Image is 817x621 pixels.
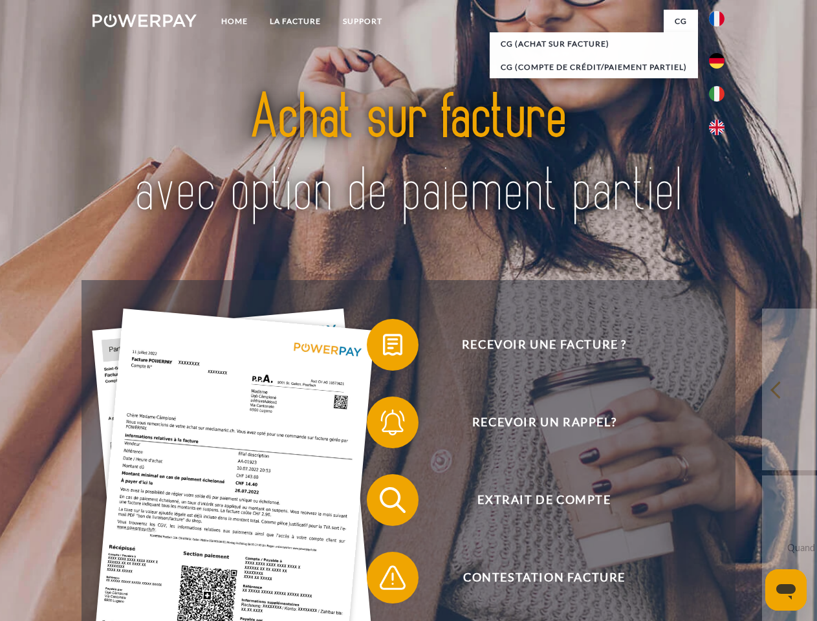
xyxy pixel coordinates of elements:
[490,56,698,79] a: CG (Compte de crédit/paiement partiel)
[210,10,259,33] a: Home
[376,484,409,516] img: qb_search.svg
[367,552,703,604] button: Contestation Facture
[490,32,698,56] a: CG (achat sur facture)
[376,329,409,361] img: qb_bill.svg
[376,406,409,439] img: qb_bell.svg
[709,120,724,135] img: en
[367,319,703,371] button: Recevoir une facture ?
[386,319,703,371] span: Recevoir une facture ?
[367,397,703,448] button: Recevoir un rappel?
[765,569,807,611] iframe: Bouton de lancement de la fenêtre de messagerie
[386,552,703,604] span: Contestation Facture
[367,474,703,526] button: Extrait de compte
[124,62,693,248] img: title-powerpay_fr.svg
[259,10,332,33] a: LA FACTURE
[709,53,724,69] img: de
[93,14,197,27] img: logo-powerpay-white.svg
[332,10,393,33] a: Support
[709,86,724,102] img: it
[386,474,703,526] span: Extrait de compte
[376,561,409,594] img: qb_warning.svg
[386,397,703,448] span: Recevoir un rappel?
[709,11,724,27] img: fr
[664,10,698,33] a: CG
